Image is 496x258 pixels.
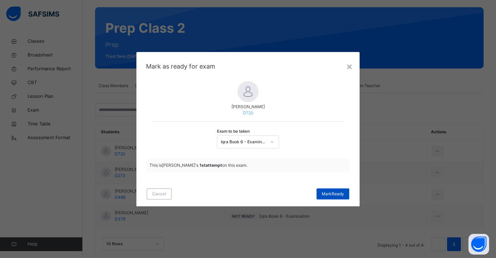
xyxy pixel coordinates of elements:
[346,59,353,73] div: ×
[468,234,489,255] button: Open asap
[217,128,250,134] span: Exam to be taken
[322,191,344,197] span: Mark Ready
[221,139,266,145] div: Iqra Book 6 - Examination
[146,63,215,70] span: Mark as ready for exam
[153,110,343,116] span: D720
[199,163,222,168] b: 1st attempt
[152,191,166,197] span: Cancel
[153,104,343,110] span: [PERSON_NAME]
[149,163,247,168] span: This is [PERSON_NAME] 's on this exam.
